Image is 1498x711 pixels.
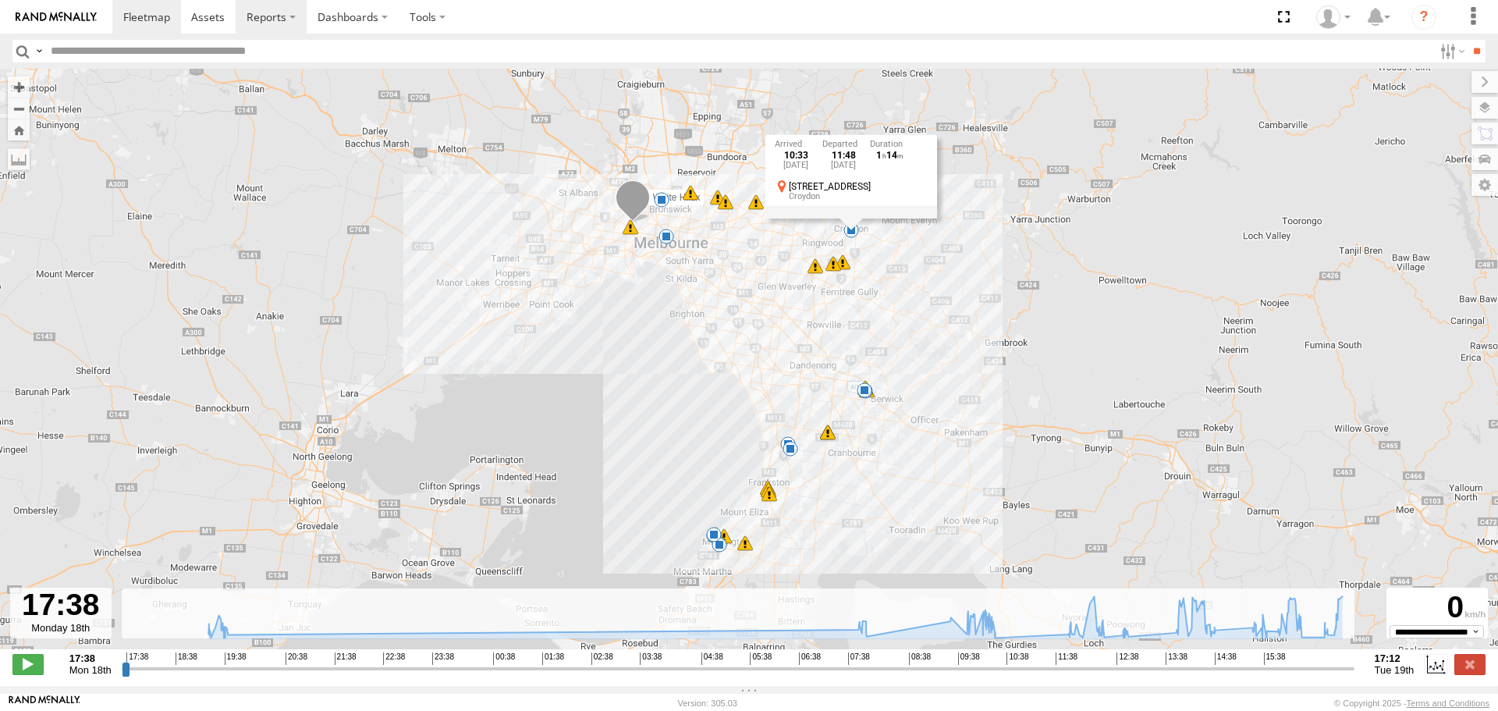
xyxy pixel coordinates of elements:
div: [DATE] [822,161,865,170]
button: Zoom in [8,76,30,98]
div: John Vu [1311,5,1356,29]
div: 9 [623,219,638,235]
span: 21:38 [335,652,357,665]
div: 0 [1389,590,1486,625]
span: 1 [876,149,886,160]
span: 15:38 [1264,652,1286,665]
span: 20:38 [286,652,307,665]
span: 23:38 [432,652,454,665]
strong: 17:12 [1375,652,1415,664]
span: 14:38 [1215,652,1237,665]
button: Zoom Home [8,119,30,140]
span: 09:38 [958,652,980,665]
span: 06:38 [799,652,821,665]
img: rand-logo.svg [16,12,97,23]
div: 11:48 [822,150,865,160]
span: 12:38 [1116,652,1138,665]
span: 04:38 [701,652,723,665]
label: Map Settings [1471,174,1498,196]
label: Close [1454,654,1486,674]
label: Play/Stop [12,654,44,674]
div: Version: 305.03 [678,699,737,708]
span: 11:38 [1056,652,1077,665]
span: 18:38 [176,652,197,665]
i: ? [1411,5,1436,30]
div: [DATE] [775,161,818,170]
span: 19:38 [225,652,247,665]
label: Search Filter Options [1434,40,1468,62]
div: © Copyright 2025 - [1334,699,1489,708]
div: 10:33 [775,150,818,160]
span: Mon 18th Aug 2025 [69,664,112,676]
span: 03:38 [640,652,662,665]
span: 10:38 [1006,652,1028,665]
span: 22:38 [383,652,405,665]
span: 14 [886,149,903,160]
span: 13:38 [1166,652,1187,665]
span: 02:38 [591,652,613,665]
div: Croydon [789,191,928,201]
span: 17:38 [126,652,148,665]
span: 07:38 [848,652,870,665]
span: Tue 19th Aug 2025 [1375,664,1415,676]
span: White Hilux [653,192,701,203]
label: Measure [8,148,30,170]
span: 00:38 [493,652,515,665]
button: Zoom out [8,98,30,119]
span: 08:38 [909,652,931,665]
a: Visit our Website [9,695,80,711]
span: 05:38 [750,652,772,665]
a: Terms and Conditions [1407,699,1489,708]
label: Search Query [33,40,45,62]
strong: 17:38 [69,652,112,664]
div: [STREET_ADDRESS] [789,181,928,191]
span: 01:38 [542,652,564,665]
